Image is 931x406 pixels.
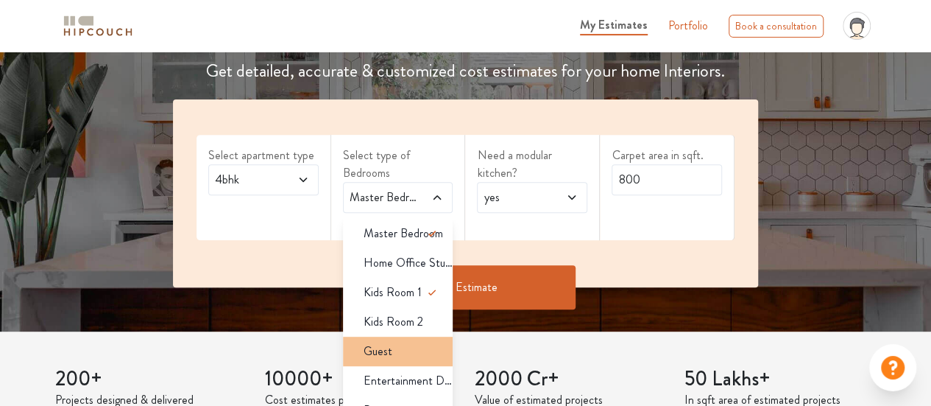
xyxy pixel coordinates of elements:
h3: 10000+ [265,367,457,392]
span: Guest [364,343,392,360]
label: Carpet area in sqft. [612,147,722,164]
span: Entertainment Den [364,372,453,390]
span: My Estimates [580,16,648,33]
span: Kids Room 2 [364,313,423,331]
a: Portfolio [668,17,708,35]
span: yes [481,189,553,206]
label: Select apartment type [208,147,319,164]
label: Need a modular kitchen? [477,147,587,182]
button: Get Estimate [355,265,576,309]
span: Kids Room 1 [364,284,422,301]
label: Select type of Bedrooms [343,147,453,182]
span: 4bhk [212,171,285,189]
div: select 2 more room(s) [343,213,453,228]
h3: 2000 Cr+ [475,367,667,392]
span: Home Office Study [364,254,453,272]
span: Master Bedroom [364,225,443,242]
h4: Get detailed, accurate & customized cost estimates for your home Interiors. [164,60,767,82]
img: logo-horizontal.svg [61,13,135,39]
div: Book a consultation [729,15,824,38]
span: logo-horizontal.svg [61,10,135,43]
h3: 50 Lakhs+ [684,367,877,392]
h3: 200+ [55,367,247,392]
input: Enter area sqft [612,164,722,195]
span: Master Bedroom,Kids Room 1 [347,189,420,206]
